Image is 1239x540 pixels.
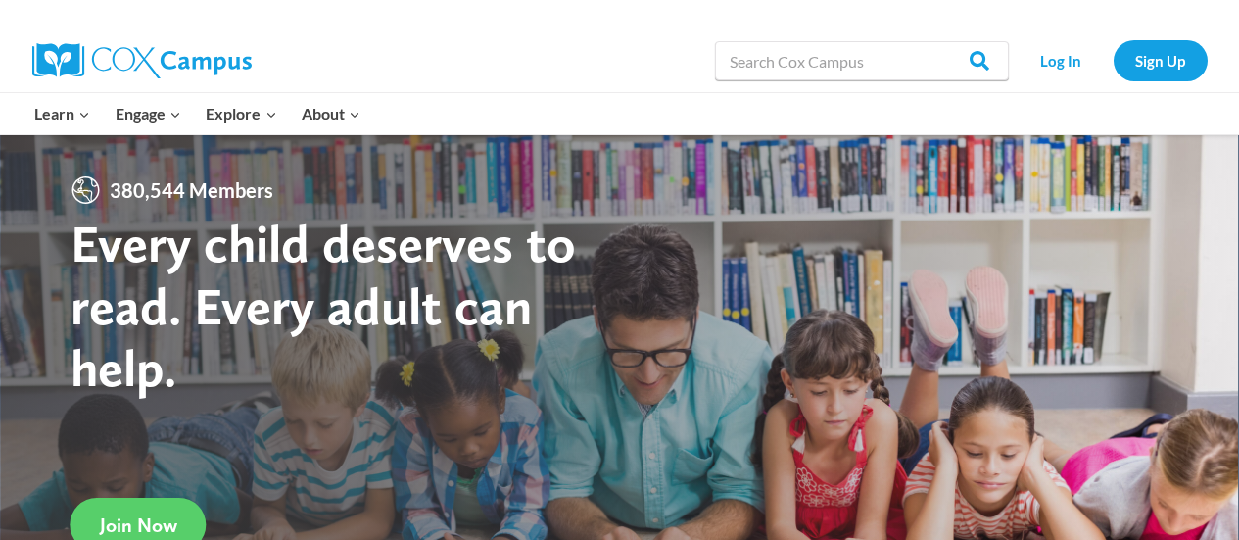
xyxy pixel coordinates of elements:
[1019,40,1208,80] nav: Secondary Navigation
[206,101,276,126] span: Explore
[116,101,181,126] span: Engage
[71,212,576,399] strong: Every child deserves to read. Every adult can help.
[102,174,281,206] span: 380,544 Members
[100,514,177,537] span: Join Now
[1114,40,1208,80] a: Sign Up
[34,101,90,126] span: Learn
[32,43,252,78] img: Cox Campus
[715,41,1009,80] input: Search Cox Campus
[1019,40,1104,80] a: Log In
[23,93,373,134] nav: Primary Navigation
[302,101,360,126] span: About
